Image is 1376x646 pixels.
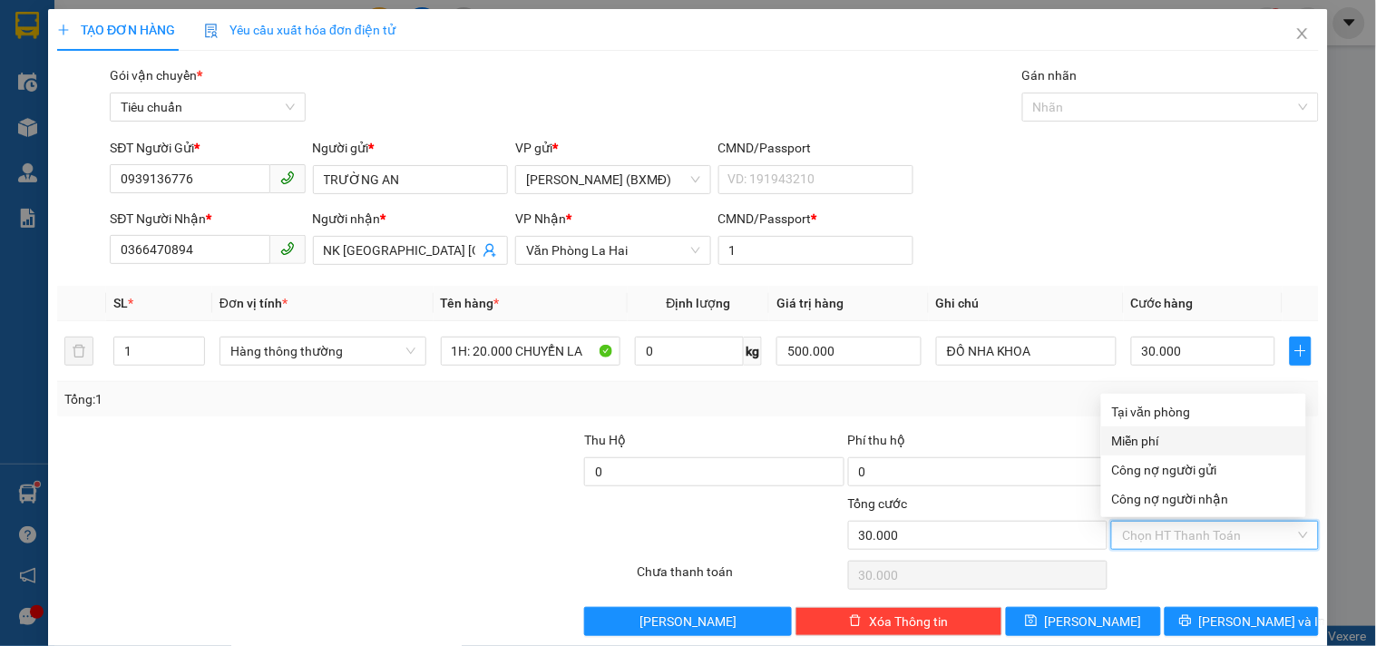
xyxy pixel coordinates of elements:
div: Công nợ người nhận [1112,489,1295,509]
span: Văn Phòng La Hai [526,237,699,264]
input: Ghi Chú [936,337,1117,366]
span: phone [280,241,295,256]
span: plus [57,24,70,36]
img: icon [204,24,219,38]
div: Cước gửi hàng sẽ được ghi vào công nợ của người gửi [1101,455,1306,484]
div: Miễn phí [1112,431,1295,451]
span: Hồ Chí Minh (BXMĐ) [526,166,699,193]
div: VP gửi [515,138,710,158]
div: SĐT Người Gửi [110,138,305,158]
button: printer[PERSON_NAME] và In [1165,607,1319,636]
button: Close [1277,9,1328,60]
span: TẠO ĐƠN HÀNG [57,23,175,37]
span: Tên hàng [441,296,500,310]
div: CMND/Passport [718,209,913,229]
button: [PERSON_NAME] [584,607,791,636]
span: Tiêu chuẩn [121,93,294,121]
span: [PERSON_NAME] [639,612,737,631]
span: plus [1291,344,1311,358]
span: user-add [483,243,497,258]
button: save[PERSON_NAME] [1006,607,1160,636]
div: Người gửi [313,138,508,158]
span: Đơn vị tính [220,296,288,310]
span: save [1025,614,1038,629]
div: Người nhận [313,209,508,229]
span: Yêu cầu xuất hóa đơn điện tử [204,23,395,37]
button: deleteXóa Thông tin [795,607,1002,636]
span: Xóa Thông tin [869,612,948,631]
label: Gán nhãn [1022,68,1078,83]
input: 0 [776,337,922,366]
div: SĐT Người Nhận [110,209,305,229]
span: Thu Hộ [584,433,626,447]
div: Tại văn phòng [1112,402,1295,422]
div: Phí thu hộ [848,430,1108,457]
button: delete [64,337,93,366]
span: kg [744,337,762,366]
span: Cước hàng [1131,296,1194,310]
input: VD: Bàn, Ghế [441,337,621,366]
button: plus [1290,337,1312,366]
th: Ghi chú [929,286,1124,321]
span: [PERSON_NAME] [1045,612,1142,631]
span: Giá trị hàng [776,296,844,310]
div: Cước gửi hàng sẽ được ghi vào công nợ của người nhận [1101,484,1306,514]
span: VP Nhận [515,211,566,226]
div: Tổng: 1 [64,389,532,409]
div: Công nợ người gửi [1112,460,1295,480]
span: printer [1179,614,1192,629]
span: Tổng cước [848,496,908,511]
span: Gói vận chuyển [110,68,202,83]
div: Chưa thanh toán [635,562,845,593]
span: phone [280,171,295,185]
span: Định lượng [667,296,731,310]
span: [PERSON_NAME] và In [1199,612,1326,631]
span: delete [849,614,862,629]
span: SL [113,296,128,310]
div: CMND/Passport [718,138,913,158]
span: close [1295,26,1310,41]
span: Hàng thông thường [230,338,415,365]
